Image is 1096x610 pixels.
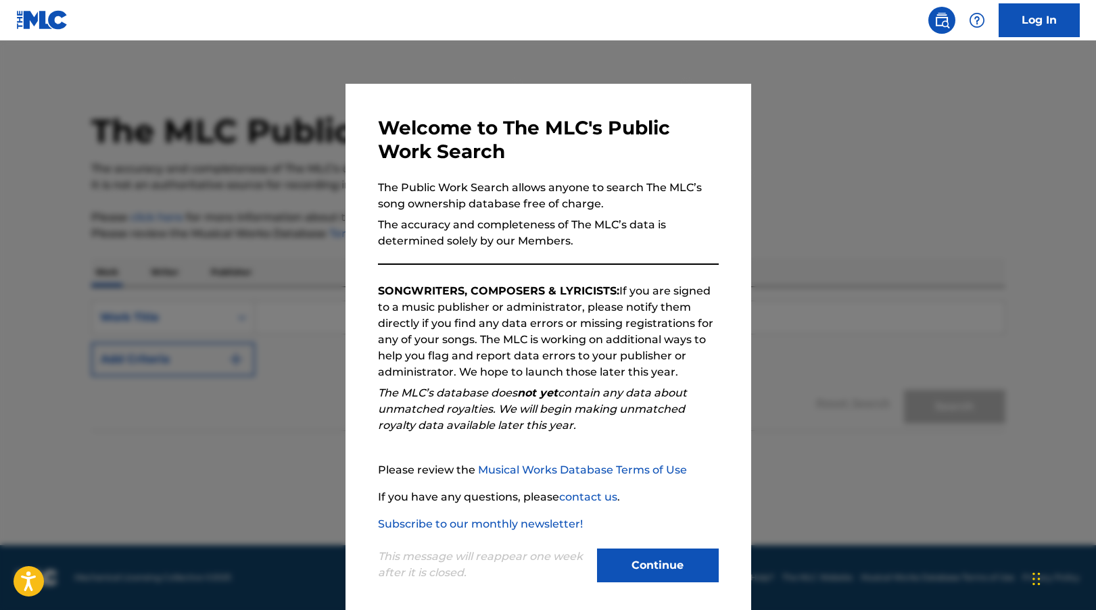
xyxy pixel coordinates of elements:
a: Log In [999,3,1080,37]
p: The accuracy and completeness of The MLC’s data is determined solely by our Members. [378,217,719,249]
h3: Welcome to The MLC's Public Work Search [378,116,719,163]
div: Drag [1032,559,1041,599]
strong: not yet [517,386,558,399]
div: Help [963,7,991,34]
p: If you are signed to a music publisher or administrator, please notify them directly if you find ... [378,283,719,380]
iframe: Chat Widget [1028,545,1096,610]
a: Public Search [928,7,955,34]
img: search [934,12,950,28]
a: Subscribe to our monthly newsletter! [378,517,583,530]
p: If you have any questions, please . [378,489,719,505]
p: This message will reappear one week after it is closed. [378,549,589,581]
p: The Public Work Search allows anyone to search The MLC’s song ownership database free of charge. [378,180,719,212]
p: Please review the [378,462,719,478]
img: MLC Logo [16,10,68,30]
strong: SONGWRITERS, COMPOSERS & LYRICISTS: [378,284,619,297]
em: The MLC’s database does contain any data about unmatched royalties. We will begin making unmatche... [378,386,687,432]
button: Continue [597,549,719,582]
img: help [969,12,985,28]
a: Musical Works Database Terms of Use [478,463,687,476]
a: contact us [559,490,617,503]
